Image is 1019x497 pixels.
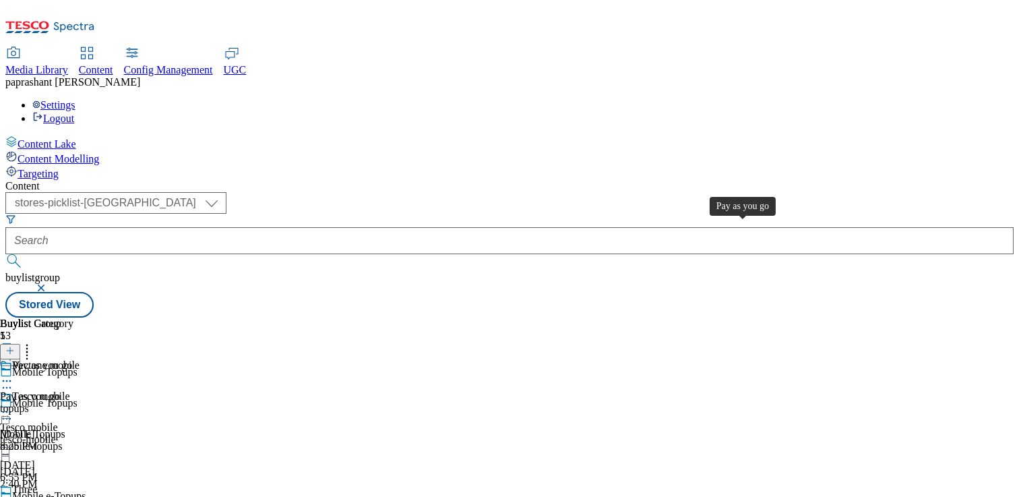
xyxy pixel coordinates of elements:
[5,180,1014,192] div: Content
[18,138,76,150] span: Content Lake
[79,48,113,76] a: Content
[18,153,99,165] span: Content Modelling
[124,64,213,76] span: Config Management
[5,136,1014,150] a: Content Lake
[5,227,1014,254] input: Search
[12,484,37,496] div: Three
[5,48,68,76] a: Media Library
[18,168,59,179] span: Targeting
[224,48,247,76] a: UGC
[5,272,60,283] span: buylistgroup
[5,150,1014,165] a: Content Modelling
[124,48,213,76] a: Config Management
[79,64,113,76] span: Content
[224,64,247,76] span: UGC
[32,113,74,124] a: Logout
[5,214,16,225] svg: Search Filters
[5,165,1014,180] a: Targeting
[32,99,75,111] a: Settings
[5,64,68,76] span: Media Library
[5,76,16,88] span: pa
[5,292,94,318] button: Stored View
[12,359,72,372] div: Pay as you go
[16,76,140,88] span: prashant [PERSON_NAME]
